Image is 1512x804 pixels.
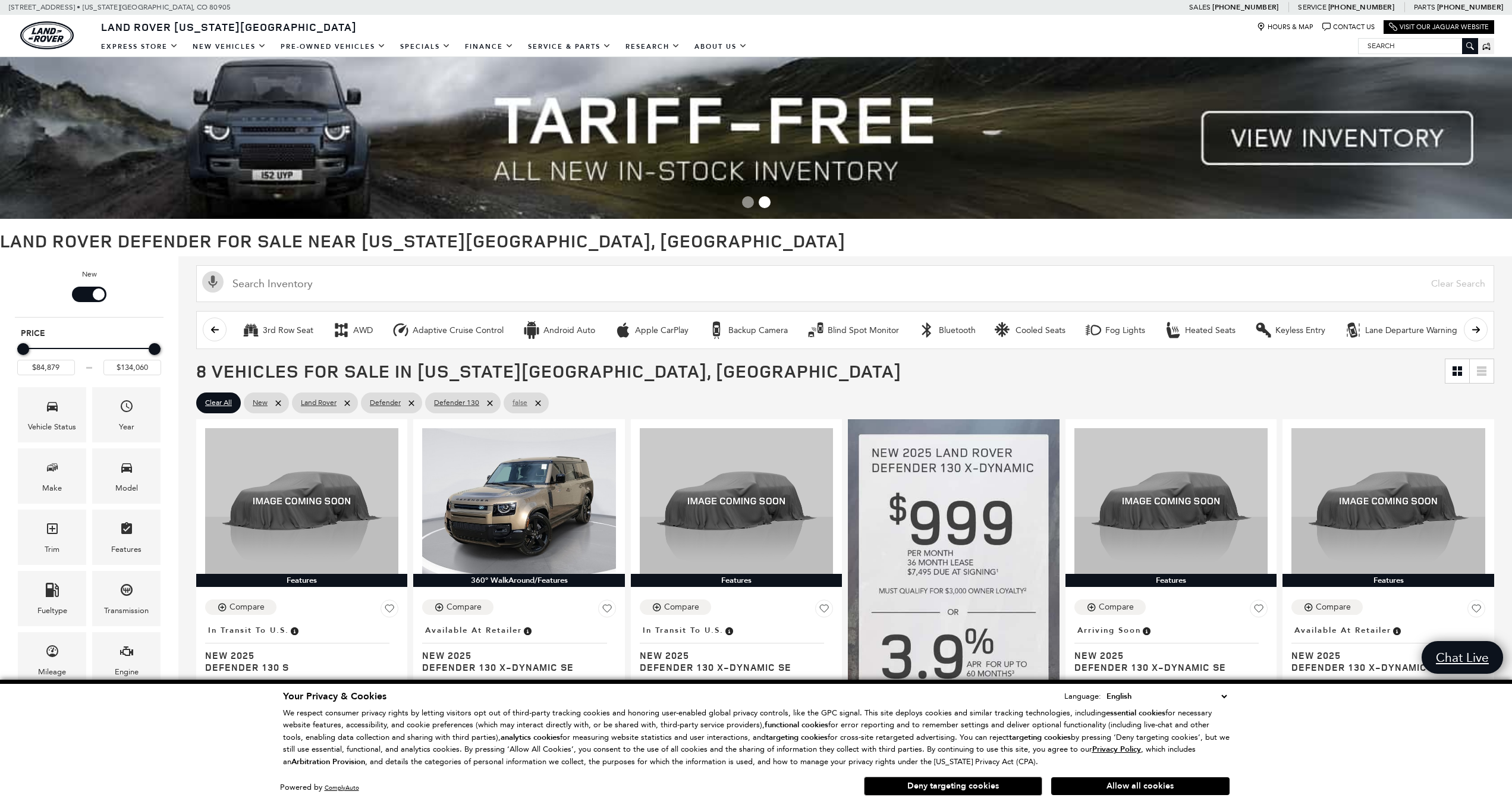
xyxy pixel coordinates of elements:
a: [STREET_ADDRESS] • [US_STATE][GEOGRAPHIC_DATA], CO 80905 [9,3,231,11]
button: Lane Departure WarningLane Departure Warning [1338,318,1464,343]
span: Fueltype [45,580,59,604]
button: Apple CarPlayApple CarPlay [608,318,695,343]
span: Defender 130 [434,395,479,410]
span: Model [120,457,134,482]
a: Finance [458,36,521,57]
span: New 2025 [422,649,606,661]
div: Cooled Seats [1016,325,1065,336]
div: Model [115,482,138,495]
div: VehicleVehicle Status [18,387,86,442]
div: Maximum Price [149,343,161,355]
span: Vehicle has shipped from factory of origin. Estimated time of delivery to Retailer is on average ... [724,624,734,637]
span: Go to slide 1 [742,196,754,208]
div: Compare [230,602,265,613]
nav: Main Navigation [94,36,755,57]
button: Deny targeting cookies [864,777,1042,796]
div: Keyless Entry [1275,325,1325,336]
button: Allow all cookies [1051,777,1230,795]
span: Vehicle [45,396,59,420]
button: Compare Vehicle [422,599,493,615]
div: Features [1282,574,1494,587]
div: Blind Spot Monitor [828,325,899,336]
div: Fueltype [37,604,67,617]
span: Vehicle is in stock and ready for immediate delivery. Due to demand, availability is subject to c... [522,624,533,637]
span: Available at Retailer [1294,624,1391,637]
span: In Transit to U.S. [643,624,724,637]
div: Mileage [38,665,66,679]
strong: essential cookies [1106,708,1165,718]
button: Save Vehicle [815,599,833,622]
div: Features [1065,574,1277,587]
div: Fog Lights [1105,325,1145,336]
img: Land Rover [20,21,74,49]
span: Trim [45,519,59,543]
div: Trim [45,543,59,556]
span: Defender 130 X-Dynamic SE [1291,661,1476,673]
div: MakeMake [18,448,86,504]
div: EngineEngine [92,632,161,687]
div: Language: [1064,692,1101,700]
button: Backup CameraBackup Camera [701,318,794,343]
a: Chat Live [1422,641,1503,674]
button: Compare Vehicle [640,599,711,615]
a: Contact Us [1322,23,1375,32]
div: Make [42,482,62,495]
button: BluetoothBluetooth [911,318,982,343]
a: Privacy Policy [1092,745,1141,753]
span: New 2025 [205,649,389,661]
a: Hours & Map [1257,23,1313,32]
span: Transmission [120,580,134,604]
button: scroll left [203,318,227,341]
span: Service [1298,3,1326,11]
span: Parts [1414,3,1435,11]
strong: targeting cookies [766,732,828,743]
div: Vehicle Status [28,420,76,434]
div: Keyless Entry [1255,321,1272,339]
span: Defender [370,395,401,410]
svg: Click to toggle on voice search [202,271,224,293]
img: 2025 Land Rover Defender 130 X-Dynamic SE [1291,428,1485,573]
label: New [82,268,97,280]
input: Maximum [103,360,161,375]
button: Adaptive Cruise ControlAdaptive Cruise Control [385,318,510,343]
a: Pre-Owned Vehicles [274,36,393,57]
span: Available at Retailer [425,624,522,637]
span: Chat Live [1430,649,1495,665]
span: Vehicle has shipped from factory of origin. Estimated time of delivery to Retailer is on average ... [289,624,300,637]
a: In Transit to U.S.New 2025Defender 130 X-Dynamic SE [640,622,833,673]
select: Language Select [1104,690,1230,703]
strong: Arbitration Provision [291,756,365,767]
a: [PHONE_NUMBER] [1212,2,1278,12]
a: Arriving SoonNew 2025Defender 130 X-Dynamic SE [1074,622,1268,673]
span: Year [120,396,134,420]
input: Search [1359,39,1478,53]
button: AWDAWD [326,318,379,343]
div: Heated Seats [1164,321,1182,339]
img: 2025 Land Rover Defender 130 X-Dynamic SE [640,428,833,573]
span: In Transit to U.S. [208,624,289,637]
div: Blind Spot Monitor [807,321,825,339]
input: Search Inventory [196,265,1494,302]
button: Blind Spot MonitorBlind Spot Monitor [800,318,906,343]
div: 3rd Row Seat [263,325,313,336]
a: About Us [687,36,755,57]
h5: Price [21,328,158,339]
div: 360° WalkAround/Features [413,574,624,587]
div: Features [111,543,142,556]
div: Apple CarPlay [614,321,632,339]
img: 2025 Land Rover Defender 130 X-Dynamic SE [1074,428,1268,573]
span: Your Privacy & Cookies [283,690,386,703]
button: Heated SeatsHeated Seats [1158,318,1242,343]
span: Features [120,519,134,543]
div: Cooled Seats [995,321,1013,339]
div: Features [196,574,407,587]
a: In Transit to U.S.New 2025Defender 130 S [205,622,398,673]
div: Minimum Price [17,343,29,355]
span: Vehicle is preparing for delivery to the retailer. MSRP will be finalized when the vehicle arrive... [1141,624,1152,637]
div: FueltypeFueltype [18,571,86,626]
div: Backup Camera [728,325,788,336]
a: Research [618,36,687,57]
a: ComplyAuto [325,784,359,792]
button: Compare Vehicle [1074,599,1146,615]
span: New [253,395,268,410]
